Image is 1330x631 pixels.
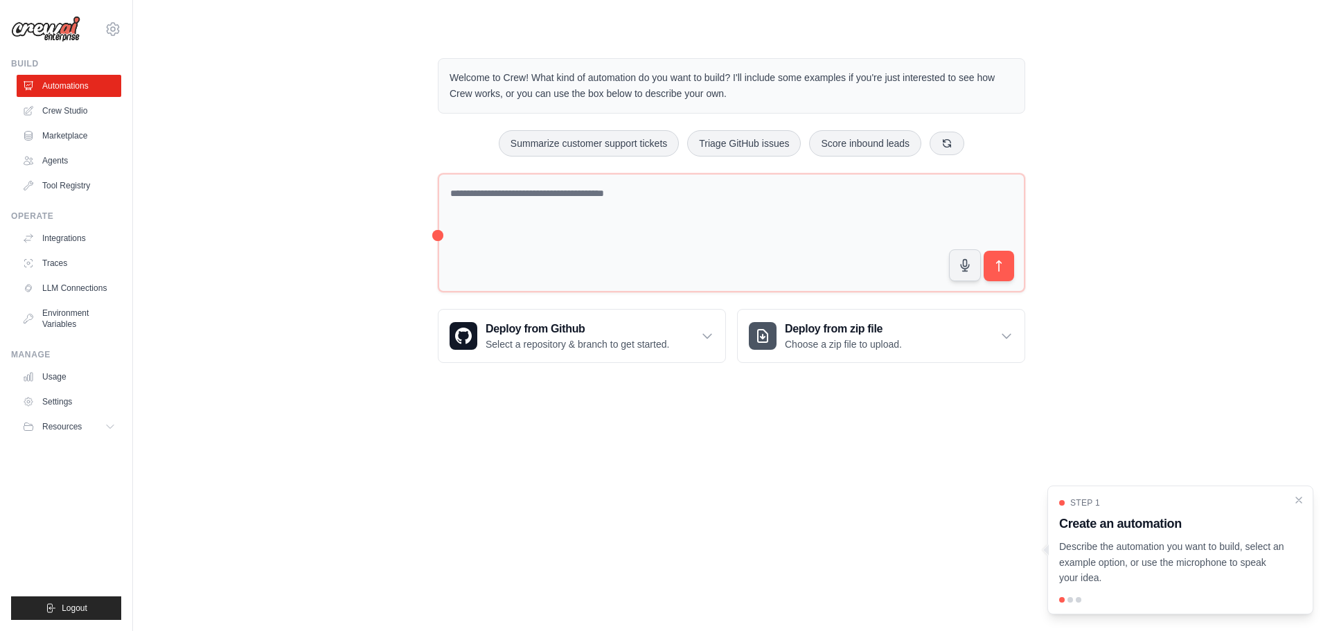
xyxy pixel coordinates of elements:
[17,150,121,172] a: Agents
[17,100,121,122] a: Crew Studio
[486,337,669,351] p: Select a repository & branch to get started.
[687,130,801,157] button: Triage GitHub issues
[1059,539,1285,586] p: Describe the automation you want to build, select an example option, or use the microphone to spe...
[11,349,121,360] div: Manage
[17,277,121,299] a: LLM Connections
[17,302,121,335] a: Environment Variables
[11,58,121,69] div: Build
[17,366,121,388] a: Usage
[1293,495,1304,506] button: Close walkthrough
[17,391,121,413] a: Settings
[11,16,80,42] img: Logo
[785,337,902,351] p: Choose a zip file to upload.
[1070,497,1100,508] span: Step 1
[499,130,679,157] button: Summarize customer support tickets
[1059,514,1285,533] h3: Create an automation
[486,321,669,337] h3: Deploy from Github
[17,125,121,147] a: Marketplace
[809,130,921,157] button: Score inbound leads
[11,596,121,620] button: Logout
[17,252,121,274] a: Traces
[17,416,121,438] button: Resources
[62,603,87,614] span: Logout
[17,175,121,197] a: Tool Registry
[17,227,121,249] a: Integrations
[450,70,1013,102] p: Welcome to Crew! What kind of automation do you want to build? I'll include some examples if you'...
[17,75,121,97] a: Automations
[1261,565,1330,631] iframe: Chat Widget
[785,321,902,337] h3: Deploy from zip file
[42,421,82,432] span: Resources
[11,211,121,222] div: Operate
